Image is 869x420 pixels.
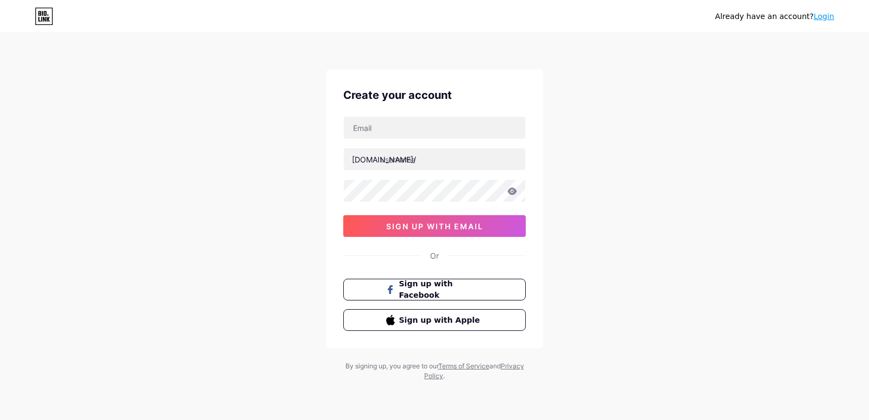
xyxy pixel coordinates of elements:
[352,154,416,165] div: [DOMAIN_NAME]/
[430,250,439,261] div: Or
[715,11,834,22] div: Already have an account?
[399,278,483,301] span: Sign up with Facebook
[814,12,834,21] a: Login
[344,148,525,170] input: username
[343,279,526,300] button: Sign up with Facebook
[344,117,525,139] input: Email
[342,361,527,381] div: By signing up, you agree to our and .
[343,215,526,237] button: sign up with email
[343,87,526,103] div: Create your account
[386,222,483,231] span: sign up with email
[438,362,489,370] a: Terms of Service
[399,315,483,326] span: Sign up with Apple
[343,309,526,331] button: Sign up with Apple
